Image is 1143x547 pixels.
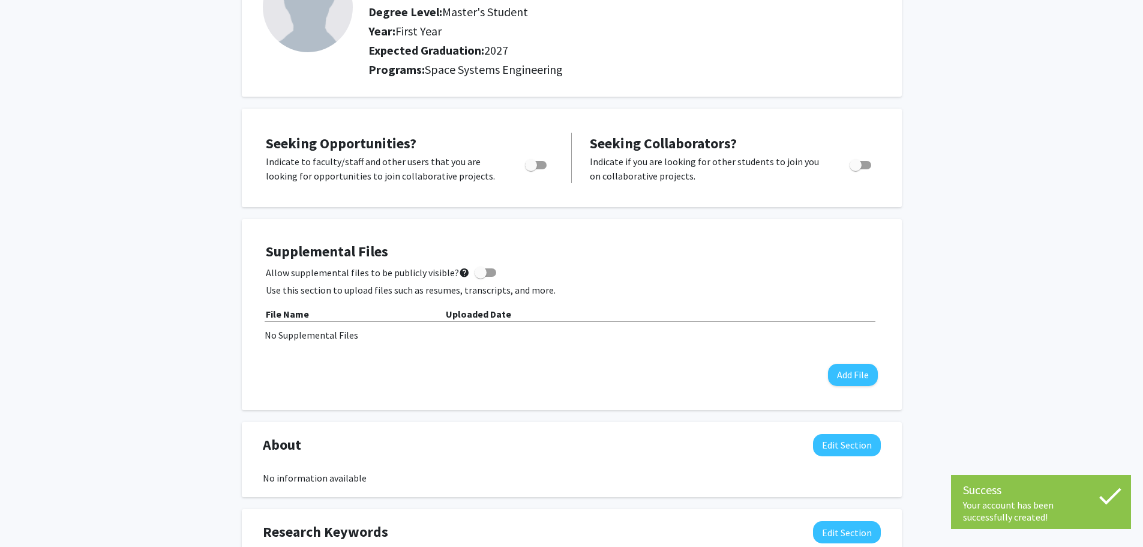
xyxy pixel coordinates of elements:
[9,493,51,538] iframe: Chat
[845,154,878,172] div: Toggle
[828,364,878,386] button: Add File
[484,43,508,58] span: 2027
[442,4,528,19] span: Master's Student
[813,521,881,543] button: Edit Research Keywords
[266,265,470,280] span: Allow supplemental files to be publicly visible?
[963,481,1119,499] div: Success
[395,23,442,38] span: First Year
[590,134,737,153] span: Seeking Collaborators?
[266,134,416,153] span: Seeking Opportunities?
[963,499,1119,523] div: Your account has been successfully created!
[425,62,563,77] span: Space Systems Engineering
[368,5,777,19] h2: Degree Level:
[520,154,553,172] div: Toggle
[813,434,881,456] button: Edit About
[368,43,777,58] h2: Expected Graduation:
[265,328,879,342] div: No Supplemental Files
[266,283,878,297] p: Use this section to upload files such as resumes, transcripts, and more.
[590,154,827,183] p: Indicate if you are looking for other students to join you on collaborative projects.
[263,471,881,485] div: No information available
[266,308,309,320] b: File Name
[368,24,777,38] h2: Year:
[263,521,388,543] span: Research Keywords
[263,434,301,456] span: About
[459,265,470,280] mat-icon: help
[266,154,502,183] p: Indicate to faculty/staff and other users that you are looking for opportunities to join collabor...
[446,308,511,320] b: Uploaded Date
[368,62,880,77] h2: Programs:
[266,243,878,261] h4: Supplemental Files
